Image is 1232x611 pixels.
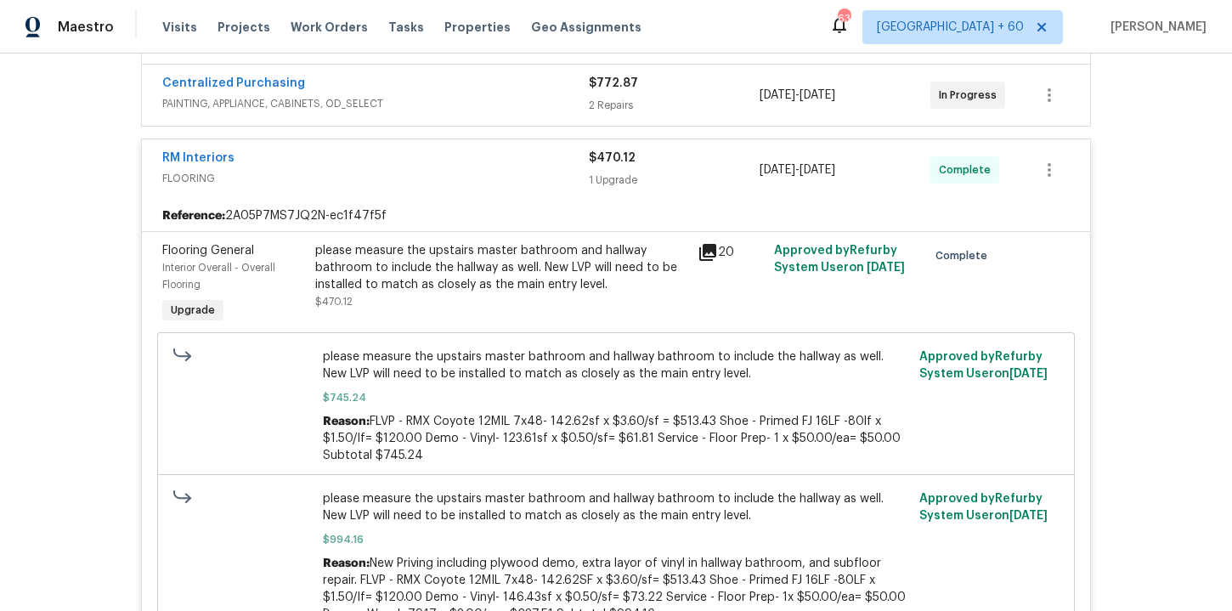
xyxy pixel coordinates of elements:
span: FLVP - RMX Coyote 12MIL 7x48- 142.62sf x $3.60/sf = $513.43 Shoe - Primed FJ 16LF -80lf x $1.50/l... [323,416,901,461]
span: Approved by Refurby System User on [774,245,905,274]
span: $745.24 [323,389,910,406]
span: Reason: [323,416,370,427]
span: FLOORING [162,170,589,187]
span: Geo Assignments [531,19,641,36]
span: please measure the upstairs master bathroom and hallway bathroom to include the hallway as well. ... [323,348,910,382]
span: Interior Overall - Overall Flooring [162,263,275,290]
span: $772.87 [589,77,638,89]
span: Visits [162,19,197,36]
span: [GEOGRAPHIC_DATA] + 60 [877,19,1024,36]
span: [DATE] [760,164,795,176]
span: [DATE] [1009,510,1048,522]
span: [DATE] [800,164,835,176]
span: Projects [218,19,270,36]
span: $994.16 [323,531,910,548]
div: 632 [838,10,850,27]
span: please measure the upstairs master bathroom and hallway bathroom to include the hallway as well. ... [323,490,910,524]
span: Flooring General [162,245,254,257]
span: - [760,87,835,104]
b: Reference: [162,207,225,224]
span: Upgrade [164,302,222,319]
span: In Progress [939,87,1003,104]
span: [PERSON_NAME] [1104,19,1207,36]
div: please measure the upstairs master bathroom and hallway bathroom to include the hallway as well. ... [315,242,687,293]
div: 20 [698,242,764,263]
span: Reason: [323,557,370,569]
div: 2 Repairs [589,97,760,114]
span: [DATE] [867,262,905,274]
span: Properties [444,19,511,36]
span: Maestro [58,19,114,36]
span: Approved by Refurby System User on [919,351,1048,380]
span: - [760,161,835,178]
a: Centralized Purchasing [162,77,305,89]
span: PAINTING, APPLIANCE, CABINETS, OD_SELECT [162,95,589,112]
span: Work Orders [291,19,368,36]
span: [DATE] [760,89,795,101]
span: Tasks [388,21,424,33]
span: [DATE] [1009,368,1048,380]
span: Complete [939,161,997,178]
span: Approved by Refurby System User on [919,493,1048,522]
span: Complete [935,247,994,264]
div: 2A05P7MS7JQ2N-ec1f47f5f [142,201,1090,231]
span: [DATE] [800,89,835,101]
span: $470.12 [315,297,353,307]
div: 1 Upgrade [589,172,760,189]
a: RM Interiors [162,152,235,164]
span: $470.12 [589,152,636,164]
